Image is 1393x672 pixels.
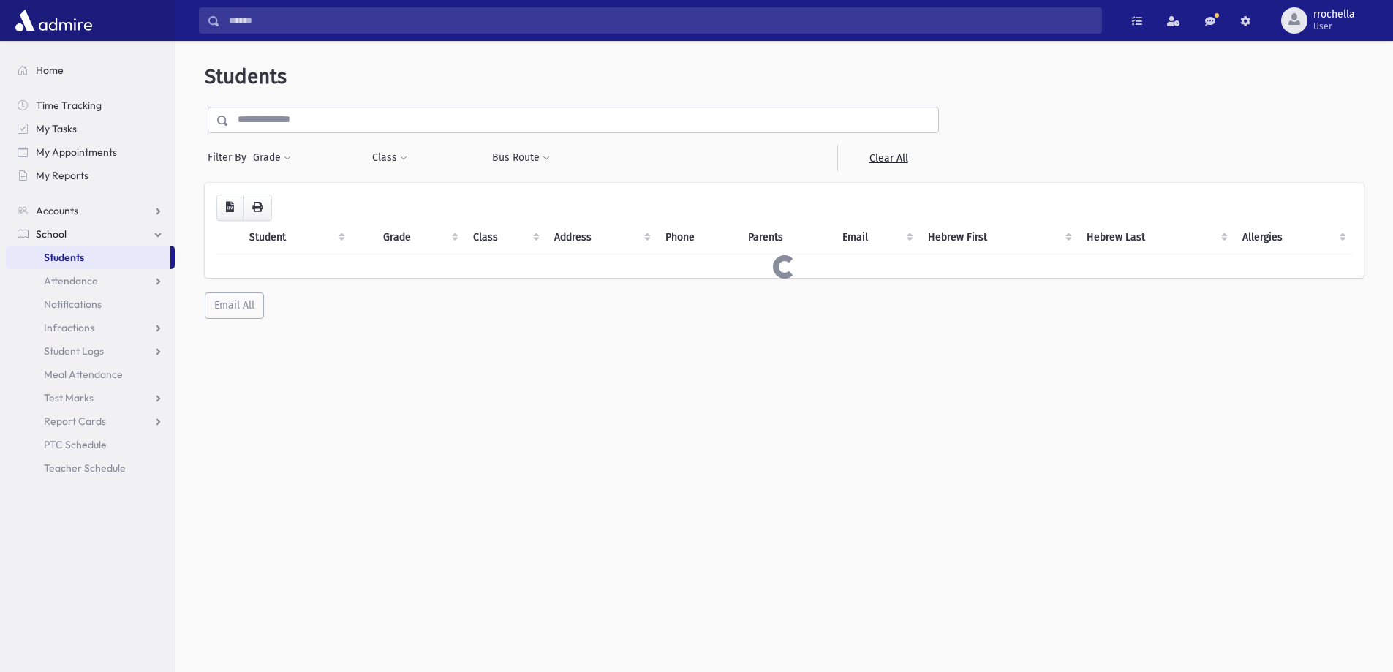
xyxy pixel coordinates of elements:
th: Hebrew First [919,221,1077,254]
a: My Reports [6,164,175,187]
span: Test Marks [44,391,94,404]
a: My Appointments [6,140,175,164]
span: Time Tracking [36,99,102,112]
th: Allergies [1234,221,1352,254]
a: Home [6,58,175,82]
a: Time Tracking [6,94,175,117]
span: My Tasks [36,122,77,135]
span: My Reports [36,169,88,182]
input: Search [220,7,1101,34]
a: Accounts [6,199,175,222]
th: Class [464,221,546,254]
button: Class [371,145,408,171]
a: Clear All [837,145,939,171]
span: Report Cards [44,415,106,428]
span: Accounts [36,204,78,217]
a: Teacher Schedule [6,456,175,480]
a: Student Logs [6,339,175,363]
a: Infractions [6,316,175,339]
button: Print [243,195,272,221]
span: My Appointments [36,146,117,159]
a: Report Cards [6,409,175,433]
button: Bus Route [491,145,551,171]
span: School [36,227,67,241]
span: Attendance [44,274,98,287]
th: Student [241,221,351,254]
a: School [6,222,175,246]
th: Phone [657,221,739,254]
span: Filter By [208,150,252,165]
a: Meal Attendance [6,363,175,386]
span: Student Logs [44,344,104,358]
span: Teacher Schedule [44,461,126,475]
th: Grade [374,221,464,254]
th: Email [834,221,919,254]
th: Hebrew Last [1078,221,1234,254]
a: My Tasks [6,117,175,140]
img: AdmirePro [12,6,96,35]
th: Parents [739,221,834,254]
a: Students [6,246,170,269]
button: Email All [205,292,264,319]
span: Students [44,251,84,264]
button: CSV [216,195,244,221]
span: Infractions [44,321,94,334]
a: Attendance [6,269,175,292]
span: PTC Schedule [44,438,107,451]
span: User [1313,20,1355,32]
span: Notifications [44,298,102,311]
span: Home [36,64,64,77]
th: Address [546,221,657,254]
button: Grade [252,145,292,171]
a: PTC Schedule [6,433,175,456]
span: Students [205,64,287,88]
span: Meal Attendance [44,368,123,381]
a: Test Marks [6,386,175,409]
a: Notifications [6,292,175,316]
span: rrochella [1313,9,1355,20]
